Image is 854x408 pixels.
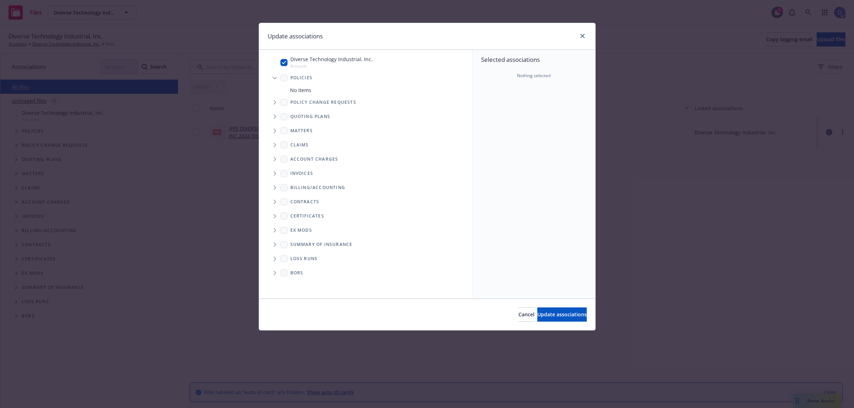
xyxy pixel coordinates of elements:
[290,171,313,176] span: Invoices
[290,200,320,204] span: Contracts
[290,100,356,104] span: Policy change requests
[518,307,534,322] button: Cancel
[290,186,346,190] span: Billing/Accounting
[290,271,304,275] span: BORs
[259,54,472,180] div: Tree Example
[481,55,587,64] span: Selected associations
[268,32,323,41] h1: Update associations
[537,311,587,318] span: Update associations
[290,63,373,69] span: Account
[517,73,550,79] span: Nothing selected
[537,307,587,322] button: Update associations
[290,228,312,232] span: Ex Mods
[290,55,373,63] span: Diverse Technology Industrial, Inc.
[578,32,587,40] a: close
[290,214,324,218] span: Certificates
[290,76,313,80] span: Policies
[290,257,318,261] span: Loss Runs
[290,114,331,119] span: Quoting plans
[290,129,313,133] span: Matters
[259,181,472,280] div: Folder Tree Example
[290,242,353,247] span: Summary of insurance
[290,86,311,94] span: No items
[290,157,338,161] span: Account charges
[290,143,309,147] span: Claims
[518,311,534,318] span: Cancel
